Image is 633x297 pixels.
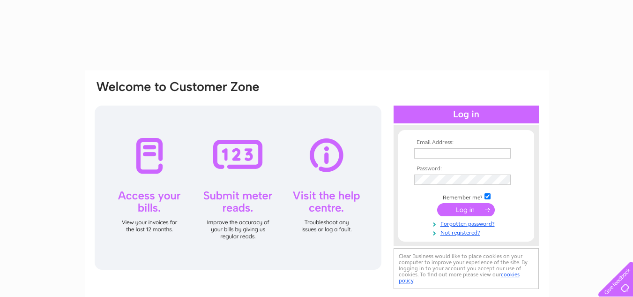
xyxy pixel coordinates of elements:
th: Password: [412,166,521,172]
td: Remember me? [412,192,521,201]
input: Submit [437,203,495,216]
a: cookies policy [399,271,520,284]
th: Email Address: [412,139,521,146]
div: Clear Business would like to place cookies on your computer to improve your experience of the sit... [394,248,539,289]
a: Not registered? [414,228,521,236]
a: Forgotten password? [414,219,521,228]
